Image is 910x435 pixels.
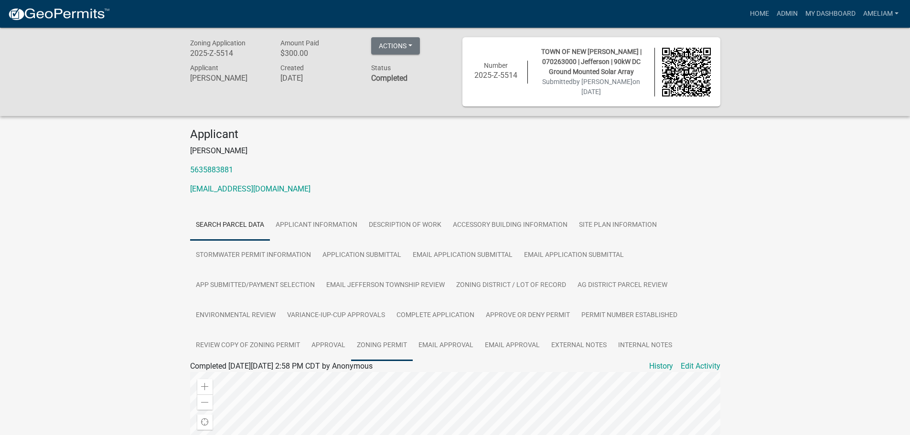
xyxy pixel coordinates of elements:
[190,184,310,193] a: [EMAIL_ADDRESS][DOMAIN_NAME]
[197,379,213,394] div: Zoom in
[681,361,720,372] a: Edit Activity
[541,48,642,75] span: TOWN OF NEW [PERSON_NAME] | 070263000 | Jefferson | 90kW DC Ground Mounted Solar Array
[546,330,612,361] a: External Notes
[197,414,213,430] div: Find my location
[280,49,357,58] h6: $300.00
[371,74,407,83] strong: Completed
[450,270,572,301] a: ZONING DISTRICT / LOT OF RECORD
[413,330,479,361] a: Email APPROVAL
[190,270,321,301] a: APP SUBMITTED/PAYMENT SELECTION
[572,270,673,301] a: AG DISTRICT PARCEL REVIEW
[746,5,773,23] a: Home
[407,240,518,271] a: Email APPLICATION SUBMITTAL
[270,210,363,241] a: APPLICANT INFORMATION
[306,330,351,361] a: APPROVAL
[190,210,270,241] a: Search Parcel Data
[479,330,546,361] a: Email APPROVAL
[662,48,711,96] img: QR code
[280,74,357,83] h6: [DATE]
[351,330,413,361] a: Zoning Permit
[190,145,720,157] p: [PERSON_NAME]
[190,330,306,361] a: Review Copy of Zoning Permit
[859,5,902,23] a: AmeliaM
[190,300,281,331] a: ENVIRONMENTAL REVIEW
[190,49,267,58] h6: 2025-Z-5514
[190,74,267,83] h6: [PERSON_NAME]
[317,240,407,271] a: APPLICATION SUBMITTAL
[542,78,640,95] span: Submitted on [DATE]
[197,394,213,410] div: Zoom out
[363,210,447,241] a: DESCRIPTION OF WORK
[649,361,673,372] a: History
[190,39,246,47] span: Zoning Application
[576,300,683,331] a: PERMIT NUMBER ESTABLISHED
[518,240,630,271] a: Email APPLICATION SUBMITTAL
[773,5,802,23] a: Admin
[280,39,319,47] span: Amount Paid
[371,64,391,72] span: Status
[612,330,678,361] a: Internal Notes
[484,62,508,69] span: Number
[281,300,391,331] a: VARIANCE-IUP-CUP APPROVALS
[447,210,573,241] a: ACCESSORY BUILDING INFORMATION
[371,37,420,54] button: Actions
[280,64,304,72] span: Created
[321,270,450,301] a: Email JEFFERSON TOWNSHIP REVIEW
[190,165,233,174] a: 5635883881
[573,78,632,85] span: by [PERSON_NAME]
[573,210,663,241] a: SITE PLAN INFORMATION
[190,127,720,141] h4: Applicant
[391,300,480,331] a: COMPLETE APPLICATION
[472,71,521,80] h6: 2025-Z-5514
[190,240,317,271] a: STORMWATER PERMIT INFORMATION
[802,5,859,23] a: My Dashboard
[480,300,576,331] a: APPROVE OR DENY PERMIT
[190,361,373,371] span: Completed [DATE][DATE] 2:58 PM CDT by Anonymous
[190,64,218,72] span: Applicant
